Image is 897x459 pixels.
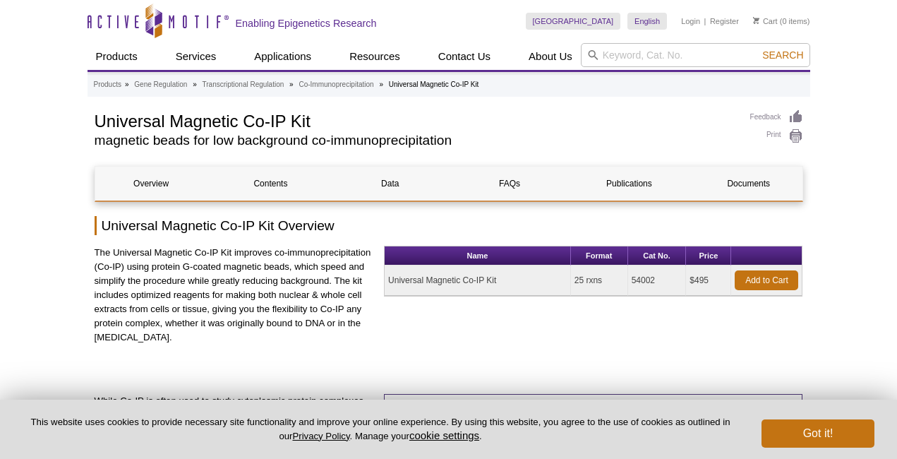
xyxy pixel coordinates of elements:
img: Your Cart [753,17,759,24]
a: Documents [692,167,805,201]
a: Contact Us [430,43,499,70]
a: Print [750,129,803,144]
h1: Universal Magnetic Co-IP Kit [95,109,736,131]
a: Applications [246,43,320,70]
a: [GEOGRAPHIC_DATA] [526,13,621,30]
a: Contents [215,167,327,201]
input: Keyword, Cat. No. [581,43,810,67]
button: Search [758,49,807,61]
h2: Enabling Epigenetics Research [236,17,377,30]
a: Register [710,16,739,26]
a: About Us [520,43,581,70]
li: » [289,81,294,88]
h2: Universal Magnetic Co-IP Kit Overview [95,216,803,235]
a: Products [88,43,146,70]
li: | [704,13,706,30]
a: Cart [753,16,778,26]
th: Price [686,246,731,266]
a: Services [167,43,225,70]
a: Gene Regulation [134,78,187,91]
p: This website uses cookies to provide necessary site functionality and improve your online experie... [23,416,738,443]
td: 25 rxns [571,266,628,296]
li: » [379,81,383,88]
a: FAQs [453,167,565,201]
a: Transcriptional Regulation [203,78,284,91]
li: » [193,81,197,88]
th: Cat No. [628,246,687,266]
a: Privacy Policy [292,431,349,441]
h2: magnetic beads for low background co-immunoprecipitation [95,134,736,147]
li: Universal Magnetic Co-IP Kit [389,81,479,88]
a: Add to Cart [735,270,798,290]
li: (0 items) [753,13,810,30]
th: Format [571,246,628,266]
p: The Universal Magnetic Co-IP Kit improves co-immunoprecipitation (Co-IP) using protein G-coated m... [95,246,374,345]
button: cookie settings [409,429,479,441]
th: Name [385,246,571,266]
a: Resources [341,43,409,70]
a: Feedback [750,109,803,125]
button: Got it! [761,419,874,448]
a: Overview [95,167,207,201]
td: 54002 [628,266,687,296]
a: English [627,13,667,30]
td: $495 [686,266,731,296]
a: Products [94,78,121,91]
li: » [125,81,129,88]
td: Universal Magnetic Co-IP Kit [385,266,571,296]
a: Login [681,16,700,26]
a: Co-Immunoprecipitation [299,78,373,91]
span: Search [762,49,803,61]
a: Data [334,167,446,201]
a: Publications [573,167,685,201]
